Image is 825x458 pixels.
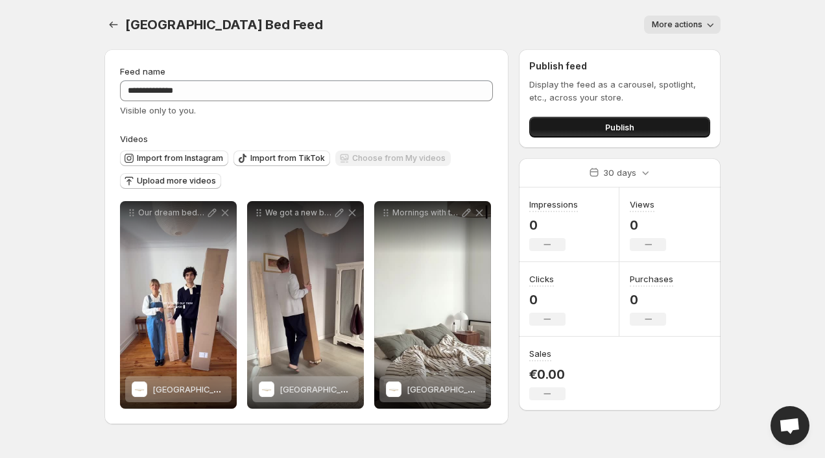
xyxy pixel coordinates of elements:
[152,384,256,394] span: [GEOGRAPHIC_DATA] Bed
[120,105,196,115] span: Visible only to you.
[529,272,554,285] h3: Clicks
[630,272,673,285] h3: Purchases
[630,292,673,307] p: 0
[603,166,636,179] p: 30 days
[250,153,325,163] span: Import from TikTok
[529,367,566,382] p: €0.00
[392,208,460,218] p: Mornings with the Japan Bed
[125,17,323,32] span: [GEOGRAPHIC_DATA] Bed Feed
[605,121,634,134] span: Publish
[120,201,237,409] div: Our dream bed arrived Japanese style I love messy beds what about you karup_design thatcoolivingJ...
[120,66,165,77] span: Feed name
[652,19,702,30] span: More actions
[630,217,666,233] p: 0
[104,16,123,34] button: Settings
[374,201,491,409] div: Mornings with the Japan BedJapan Bed[GEOGRAPHIC_DATA] Bed
[137,176,216,186] span: Upload more videos
[137,153,223,163] span: Import from Instagram
[407,384,510,394] span: [GEOGRAPHIC_DATA] Bed
[771,406,809,445] a: Open chat
[529,78,710,104] p: Display the feed as a carousel, spotlight, etc., across your store.
[120,173,221,189] button: Upload more videos
[233,151,330,166] button: Import from TikTok
[529,60,710,73] h2: Publish feed
[529,198,578,211] h3: Impressions
[529,217,578,233] p: 0
[138,208,206,218] p: Our dream bed arrived Japanese style I love messy beds what about you karup_design thatcooliving
[529,347,551,360] h3: Sales
[630,198,654,211] h3: Views
[529,292,566,307] p: 0
[120,151,228,166] button: Import from Instagram
[120,134,148,144] span: Videos
[265,208,333,218] p: We got a new bedlets build it together Im obsessed with the minimal design of this Japanese bed A...
[280,384,383,394] span: [GEOGRAPHIC_DATA] Bed
[529,117,710,138] button: Publish
[247,201,364,409] div: We got a new bedlets build it together Im obsessed with the minimal design of this Japanese bed A...
[644,16,721,34] button: More actions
